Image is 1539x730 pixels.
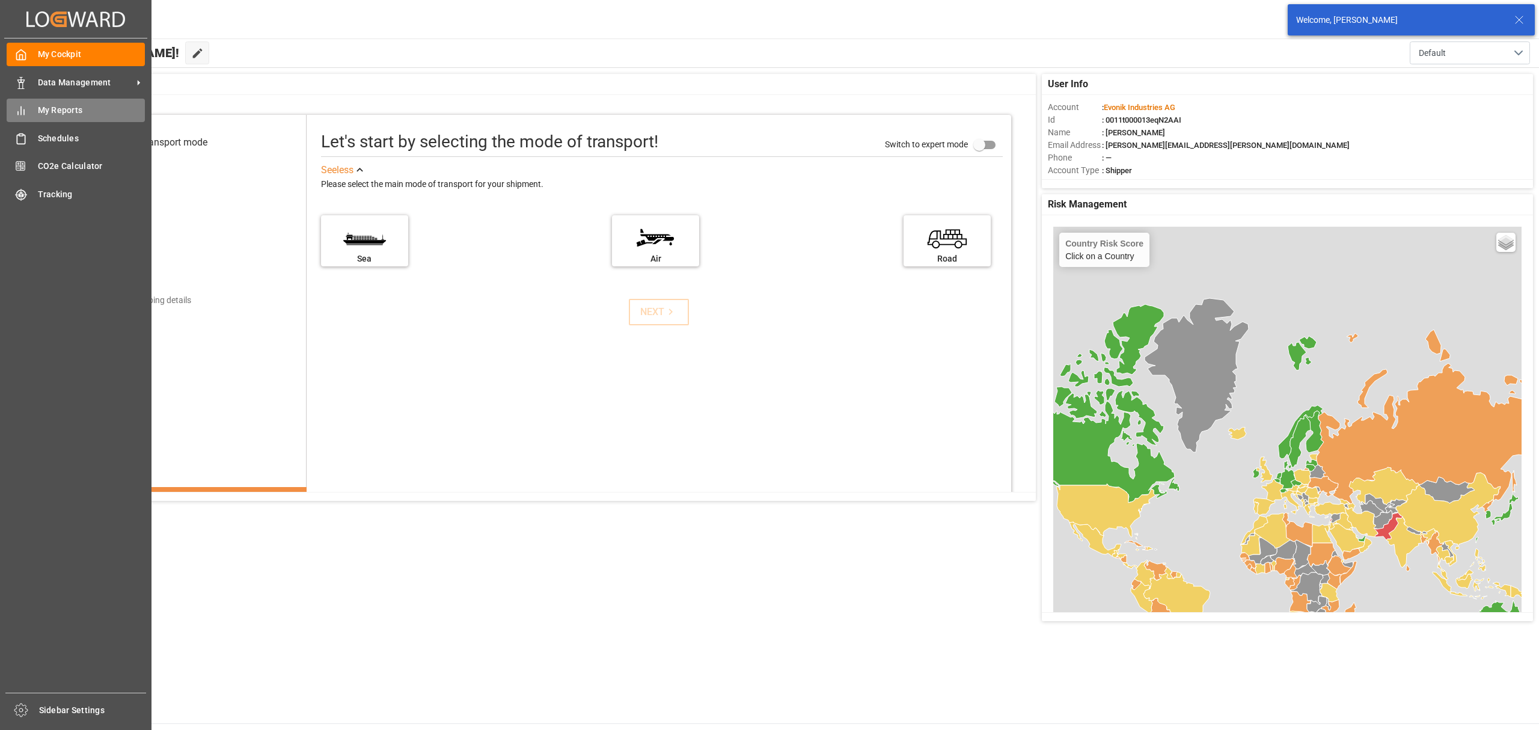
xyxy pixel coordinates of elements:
[7,43,145,66] a: My Cockpit
[38,132,145,145] span: Schedules
[116,294,191,307] div: Add shipping details
[114,135,207,150] div: Select transport mode
[1048,139,1102,152] span: Email Address
[321,163,353,177] div: See less
[1410,41,1530,64] button: open menu
[885,140,968,149] span: Switch to expert mode
[1102,128,1165,137] span: : [PERSON_NAME]
[1065,239,1143,248] h4: Country Risk Score
[1048,101,1102,114] span: Account
[1048,197,1127,212] span: Risk Management
[1048,164,1102,177] span: Account Type
[1048,114,1102,126] span: Id
[321,177,1003,192] div: Please select the main mode of transport for your shipment.
[1104,103,1175,112] span: Evonik Industries AG
[1419,47,1446,60] span: Default
[640,305,677,319] div: NEXT
[7,155,145,178] a: CO2e Calculator
[327,253,402,265] div: Sea
[910,253,985,265] div: Road
[1102,115,1181,124] span: : 0011t000013eqN2AAI
[1048,152,1102,164] span: Phone
[38,48,145,61] span: My Cockpit
[39,704,147,717] span: Sidebar Settings
[321,129,658,155] div: Let's start by selecting the mode of transport!
[1048,126,1102,139] span: Name
[1065,239,1143,261] div: Click on a Country
[38,76,133,89] span: Data Management
[1296,14,1503,26] div: Welcome, [PERSON_NAME]
[1102,141,1350,150] span: : [PERSON_NAME][EMAIL_ADDRESS][PERSON_NAME][DOMAIN_NAME]
[7,126,145,150] a: Schedules
[1102,103,1175,112] span: :
[1048,77,1088,91] span: User Info
[1102,153,1112,162] span: : —
[38,160,145,173] span: CO2e Calculator
[7,182,145,206] a: Tracking
[7,99,145,122] a: My Reports
[1102,166,1132,175] span: : Shipper
[38,104,145,117] span: My Reports
[1496,233,1516,252] a: Layers
[618,253,693,265] div: Air
[629,299,689,325] button: NEXT
[38,188,145,201] span: Tracking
